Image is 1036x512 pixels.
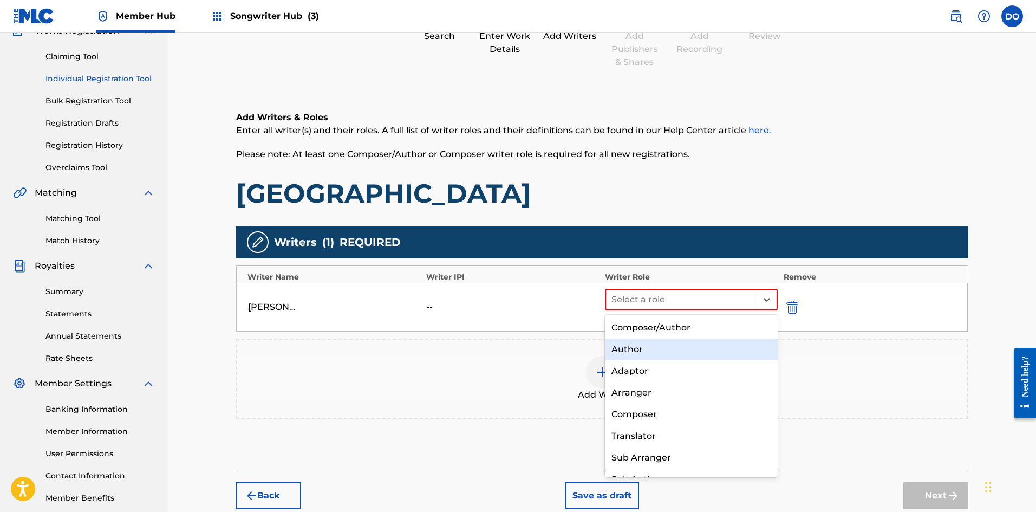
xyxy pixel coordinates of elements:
button: Back [236,482,301,509]
img: writers [251,236,264,249]
a: Claiming Tool [45,51,155,62]
span: Writers [274,234,317,250]
div: Sub Arranger [605,447,778,469]
span: Royalties [35,260,75,273]
img: expand [142,377,155,390]
h1: [GEOGRAPHIC_DATA] [236,177,968,210]
div: Adaptor [605,360,778,382]
a: Contact Information [45,470,155,482]
a: Banking Information [45,404,155,415]
span: Member Hub [116,10,175,22]
div: Search [413,30,467,43]
img: Royalties [13,260,26,273]
span: Please note: At least one Composer/Author or Composer writer role is required for all new registr... [236,149,690,159]
span: Songwriter Hub [230,10,319,22]
div: Composer/Author [605,317,778,339]
a: Registration History [45,140,155,151]
span: Add Writer [578,388,627,401]
img: search [949,10,962,23]
span: (3) [308,11,319,21]
a: Annual Statements [45,330,155,342]
img: MLC Logo [13,8,55,24]
a: Rate Sheets [45,353,155,364]
a: Statements [45,308,155,320]
a: here. [748,125,771,135]
img: expand [142,260,155,273]
a: Overclaims Tool [45,162,155,173]
img: Top Rightsholders [211,10,224,23]
div: Help [973,5,995,27]
img: Member Settings [13,377,26,390]
div: Writer Role [605,271,778,283]
div: User Menu [1001,5,1023,27]
div: Add Publishers & Shares [608,30,662,69]
div: Add Writers [543,30,597,43]
div: Add Recording [673,30,727,56]
a: Bulk Registration Tool [45,95,155,107]
img: add [596,366,609,379]
a: Match History [45,235,155,247]
div: Review [738,30,792,43]
a: Member Benefits [45,492,155,504]
img: 12a2ab48e56ec057fbd8.svg [786,301,798,314]
img: expand [142,186,155,199]
span: REQUIRED [340,234,401,250]
img: Matching [13,186,27,199]
span: Enter all writer(s) and their roles. A full list of writer roles and their definitions can be fou... [236,125,771,135]
div: Arranger [605,382,778,404]
div: Drag [985,471,992,503]
div: Sub Author [605,469,778,490]
a: Summary [45,286,155,297]
div: Enter Work Details [478,30,532,56]
img: 7ee5dd4eb1f8a8e3ef2f.svg [245,489,258,502]
div: Author [605,339,778,360]
a: Matching Tool [45,213,155,224]
div: Translator [605,425,778,447]
a: Individual Registration Tool [45,73,155,85]
span: ( 1 ) [322,234,334,250]
button: Save as draft [565,482,639,509]
div: Composer [605,404,778,425]
div: Remove [784,271,957,283]
h6: Add Writers & Roles [236,111,968,124]
iframe: Chat Widget [982,460,1036,512]
iframe: Resource Center [1006,340,1036,427]
a: User Permissions [45,448,155,459]
span: Member Settings [35,377,112,390]
span: Matching [35,186,77,199]
a: Member Information [45,426,155,437]
a: Registration Drafts [45,118,155,129]
div: Writer IPI [426,271,600,283]
div: Writer Name [247,271,421,283]
a: Public Search [945,5,967,27]
img: help [978,10,991,23]
img: Top Rightsholder [96,10,109,23]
